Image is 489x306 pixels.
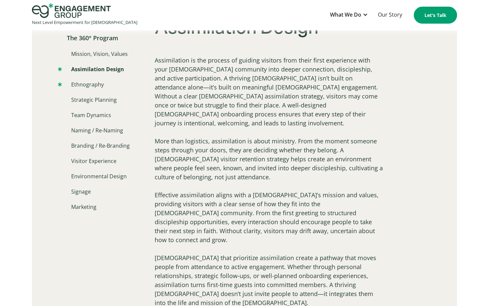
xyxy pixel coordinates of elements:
a: Mission, Vision, Values [58,50,128,58]
div: Next Level Empowerment for [DEMOGRAPHIC_DATA] [32,18,137,27]
a: Environmental Design [58,172,127,180]
a: Marketing [58,203,96,211]
a: Let's Talk [414,7,457,24]
span: Organization [149,27,182,34]
a: Signage [58,188,91,196]
a: Strategic Planning [58,96,117,104]
a: Assimilation Design [58,65,124,73]
a: Branding / Re-Branding [58,142,130,150]
div: What We Do [330,10,361,19]
a: Ethnography [58,80,104,88]
a: Our Story [375,7,406,23]
a: The 360° Program [58,34,118,43]
a: Team Dynamics [58,111,111,119]
img: Engagement Group Logo Icon [32,3,111,18]
a: Visitor Experience [58,157,116,165]
a: home [32,3,137,27]
a: Naming / Re-Naming [58,126,123,134]
div: What We Do [327,7,371,23]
